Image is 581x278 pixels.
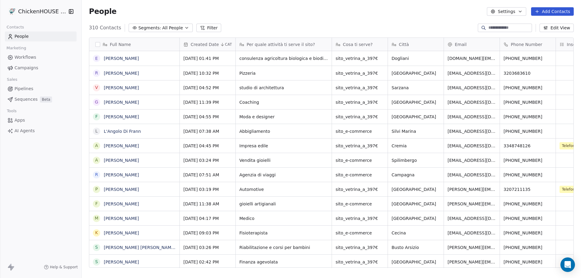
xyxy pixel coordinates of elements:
span: [PHONE_NUMBER] [504,55,552,61]
a: People [5,31,77,41]
span: Sarzana [392,85,440,91]
a: [PERSON_NAME] [104,260,139,264]
span: [PHONE_NUMBER] [504,172,552,178]
span: [PHONE_NUMBER] [504,244,552,250]
div: S [95,244,98,250]
span: Finanza agevolata [239,259,328,265]
span: Segments: [138,25,161,31]
div: S [95,259,98,265]
span: Cremia [392,143,440,149]
img: 4.jpg [8,8,16,15]
span: Beta [40,96,52,103]
span: [PERSON_NAME][EMAIL_ADDRESS][DOMAIN_NAME] [448,201,496,207]
span: [GEOGRAPHIC_DATA] [392,114,440,120]
span: sito_vetrina_a_397€ [336,55,384,61]
button: Edit View [540,24,574,32]
span: [GEOGRAPHIC_DATA] [392,201,440,207]
span: People [15,33,29,40]
span: [DATE] 11:38 AM [183,201,232,207]
a: Workflows [5,52,77,62]
span: sito_vetrina_a_397€ [336,85,384,91]
div: E [95,55,98,62]
span: [PHONE_NUMBER] [504,201,552,207]
div: Full Name [89,38,179,51]
span: [PERSON_NAME][EMAIL_ADDRESS][DOMAIN_NAME] [448,244,496,250]
span: [GEOGRAPHIC_DATA] [392,215,440,221]
div: A [95,157,98,163]
span: Cosa ti serve? [343,41,373,47]
span: ChickenHOUSE snc [18,8,67,15]
span: Silvi Marina [392,128,440,134]
div: Città [388,38,444,51]
span: [DATE] 03:19 PM [183,186,232,192]
span: Sales [4,75,20,84]
span: [PHONE_NUMBER] [504,259,552,265]
span: [GEOGRAPHIC_DATA] [392,70,440,76]
span: sito_vetrina_a_397€ [336,99,384,105]
span: [DATE] 07:38 AM [183,128,232,134]
span: [EMAIL_ADDRESS][DOMAIN_NAME] [448,143,496,149]
span: Moda e designer [239,114,328,120]
span: sito_vetrina_a_397€ [336,143,384,149]
span: [PERSON_NAME][EMAIL_ADDRESS][DOMAIN_NAME] [448,186,496,192]
div: Per quale attività ti serve il sito? [236,38,332,51]
span: Campagna [392,172,440,178]
span: sito_vetrina_a_397€ [336,70,384,76]
span: Cecina [392,230,440,236]
span: studio di architettura [239,85,328,91]
span: Automotive [239,186,328,192]
a: [PERSON_NAME] [104,231,139,235]
span: Sequences [15,96,38,103]
span: AI Agents [15,128,35,134]
div: Email [444,38,500,51]
a: Help & Support [44,265,78,270]
span: All People [162,25,183,31]
span: [GEOGRAPHIC_DATA] [392,259,440,265]
span: [DATE] 03:26 PM [183,244,232,250]
span: [PHONE_NUMBER] [504,85,552,91]
a: SequencesBeta [5,94,77,104]
div: V [95,84,98,91]
div: K [95,230,98,236]
span: [PHONE_NUMBER] [504,114,552,120]
span: [PHONE_NUMBER] [504,215,552,221]
span: [DATE] 03:24 PM [183,157,232,163]
span: Help & Support [50,265,78,270]
span: Dogliani [392,55,440,61]
span: [EMAIL_ADDRESS][DOMAIN_NAME] [448,215,496,221]
div: Open Intercom Messenger [560,257,575,272]
a: [PERSON_NAME] [104,85,139,90]
span: [DATE] 11:39 PM [183,99,232,105]
span: [DATE] 04:52 PM [183,85,232,91]
span: [EMAIL_ADDRESS][DOMAIN_NAME] [448,230,496,236]
a: Apps [5,115,77,125]
a: [PERSON_NAME] [104,216,139,221]
a: [PERSON_NAME] [PERSON_NAME] Vibrante [104,245,195,250]
span: People [89,7,117,16]
span: CAT [225,42,232,47]
span: Apps [15,117,25,123]
span: sito_e-commerce [336,230,384,236]
a: [PERSON_NAME] [104,114,139,119]
span: Per quale attività ti serve il sito? [247,41,315,47]
span: [GEOGRAPHIC_DATA] [392,99,440,105]
a: Pipelines [5,84,77,94]
span: [EMAIL_ADDRESS][DOMAIN_NAME] [448,99,496,105]
a: [PERSON_NAME] [104,158,139,163]
span: sito_e-commerce [336,201,384,207]
span: Full Name [110,41,131,47]
span: Riabilitazione e corsi per bambini [239,244,328,250]
span: [DATE] 09:03 PM [183,230,232,236]
span: Phone Number [511,41,542,47]
span: gioielli artigianali [239,201,328,207]
span: Workflows [15,54,36,61]
div: F [95,201,98,207]
span: [PHONE_NUMBER] [504,230,552,236]
span: [EMAIL_ADDRESS][DOMAIN_NAME] [448,157,496,163]
div: F [95,113,98,120]
span: [PHONE_NUMBER] [504,128,552,134]
span: [EMAIL_ADDRESS][DOMAIN_NAME] [448,114,496,120]
a: [PERSON_NAME] [104,100,139,105]
span: sito_e-commerce [336,128,384,134]
span: Abbigliamento [239,128,328,134]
